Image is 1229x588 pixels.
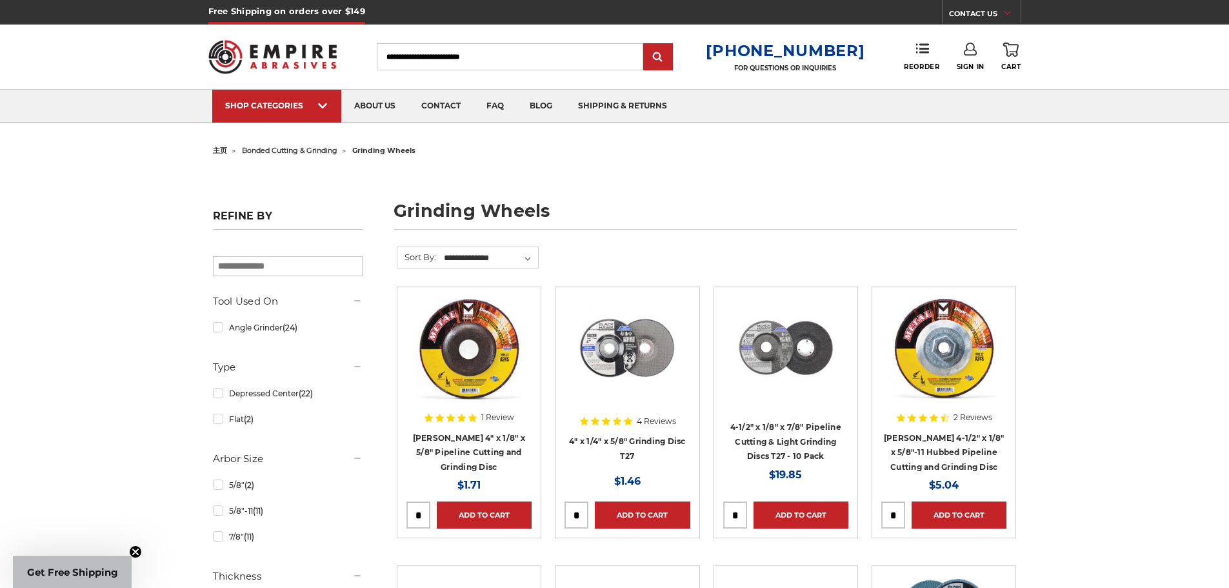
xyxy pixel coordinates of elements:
[769,469,802,481] span: $19.85
[730,422,841,461] a: 4-1/2" x 1/8" x 7/8" Pipeline Cutting & Light Grinding Discs T27 - 10 Pack
[225,101,328,110] div: SHOP CATEGORIES
[637,418,676,425] span: 4 Reviews
[213,474,363,496] a: 5/8"
[213,294,363,309] h5: Tool Used On
[706,64,864,72] p: FOR QUESTIONS OR INQUIRIES
[413,433,525,472] a: [PERSON_NAME] 4" x 1/8" x 5/8" Pipeline Cutting and Grinding Disc
[244,532,254,542] span: (11)
[442,248,538,268] select: Sort By:
[575,296,679,400] img: 4 inch BHA grinding wheels
[437,502,532,529] a: Add to Cart
[213,451,363,467] h5: Arbor Size
[565,90,680,123] a: shipping & returns
[595,502,690,529] a: Add to Cart
[723,296,848,421] a: View of Black Hawk's 4 1/2 inch T27 pipeline disc, showing both front and back of the grinding wh...
[569,436,686,461] a: 4" x 1/4" x 5/8" Grinding Disc T27
[352,146,415,155] span: grinding wheels
[213,500,363,522] a: 5/8"-11
[245,480,254,490] span: (2)
[406,296,532,421] a: Mercer 4" x 1/8" x 5/8 Cutting and Light Grinding Wheel
[27,566,118,578] span: Get Free Shipping
[884,433,1004,472] a: [PERSON_NAME] 4-1/2" x 1/8" x 5/8"-11 Hubbed Pipeline Cutting and Grinding Disc
[904,43,939,70] a: Reorder
[213,525,363,548] a: 7/8"
[474,90,517,123] a: faq
[213,382,363,405] a: Depressed Center
[754,502,848,529] a: Add to Cart
[904,63,939,71] span: Reorder
[397,247,436,267] label: Sort By:
[706,41,864,60] a: [PHONE_NUMBER]
[457,479,481,491] span: $1.71
[244,414,254,424] span: (2)
[1001,63,1021,71] span: Cart
[213,569,363,584] h5: Thickness
[341,90,408,123] a: about us
[283,323,297,332] span: (24)
[614,475,641,487] span: $1.46
[408,90,474,123] a: contact
[213,210,363,230] h5: Refine by
[417,296,521,400] img: Mercer 4" x 1/8" x 5/8 Cutting and Light Grinding Wheel
[881,296,1006,421] a: Mercer 4-1/2" x 1/8" x 5/8"-11 Hubbed Cutting and Light Grinding Wheel
[213,408,363,431] a: Flat
[565,296,690,421] a: 4 inch BHA grinding wheels
[645,45,671,70] input: Submit
[949,6,1021,25] a: CONTACT US
[253,506,263,516] span: (11)
[1001,43,1021,71] a: Cart
[734,296,837,400] img: View of Black Hawk's 4 1/2 inch T27 pipeline disc, showing both front and back of the grinding wh...
[213,146,227,155] a: 主页
[208,32,337,82] img: Empire Abrasives
[13,556,132,588] div: Get Free ShippingClose teaser
[394,202,1017,230] h1: grinding wheels
[299,389,313,398] span: (22)
[929,479,959,491] span: $5.04
[129,545,142,558] button: Close teaser
[892,296,995,400] img: Mercer 4-1/2" x 1/8" x 5/8"-11 Hubbed Cutting and Light Grinding Wheel
[912,502,1006,529] a: Add to Cart
[213,360,363,375] h5: Type
[957,63,984,71] span: Sign In
[517,90,565,123] a: blog
[213,316,363,339] a: Angle Grinder
[242,146,337,155] a: bonded cutting & grinding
